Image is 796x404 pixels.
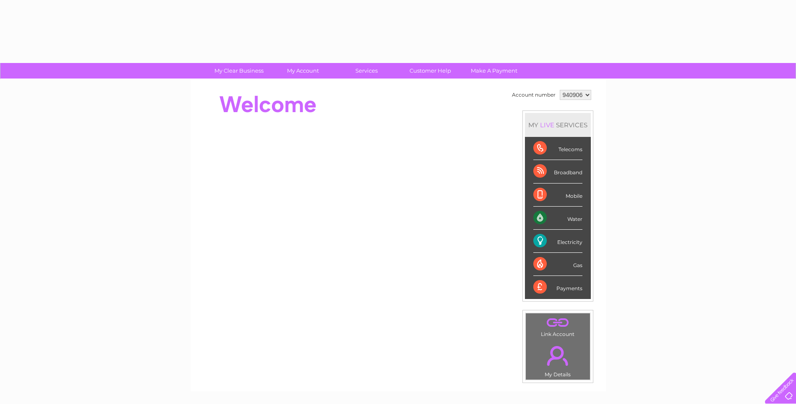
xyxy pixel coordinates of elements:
div: Water [533,207,582,230]
div: LIVE [538,121,556,129]
div: Payments [533,276,582,299]
div: Broadband [533,160,582,183]
div: MY SERVICES [525,113,591,137]
td: Link Account [525,313,590,339]
a: Customer Help [396,63,465,79]
a: My Clear Business [204,63,274,79]
a: My Account [268,63,337,79]
a: Services [332,63,401,79]
td: My Details [525,339,590,380]
a: . [528,315,588,330]
div: Mobile [533,184,582,207]
a: Make A Payment [459,63,529,79]
div: Electricity [533,230,582,253]
a: . [528,341,588,370]
td: Account number [510,88,558,102]
div: Telecoms [533,137,582,160]
div: Gas [533,253,582,276]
